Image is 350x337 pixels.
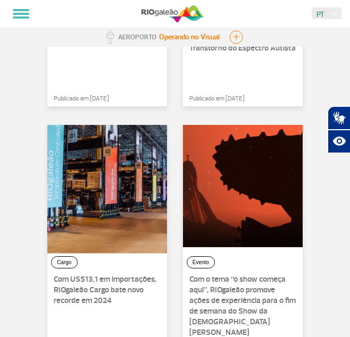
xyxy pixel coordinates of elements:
button: Cargo [51,256,78,268]
p: Com US$13,1 em importações, RIOgaleão Cargo bate novo recorde em 2024 [54,274,161,306]
div: Plugin de acessibilidade da Hand Talk. [328,106,350,153]
p: Publicado em [DATE] [189,94,325,104]
p: Publicado em [DATE] [54,94,189,104]
p: AEROPORTO [118,34,156,41]
button: Abrir recursos assistivos. [328,130,350,153]
button: Abrir tradutor de língua de sinais. [328,106,350,130]
p: Visibilidade de 10000m [159,33,220,41]
button: Evento [187,256,215,268]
